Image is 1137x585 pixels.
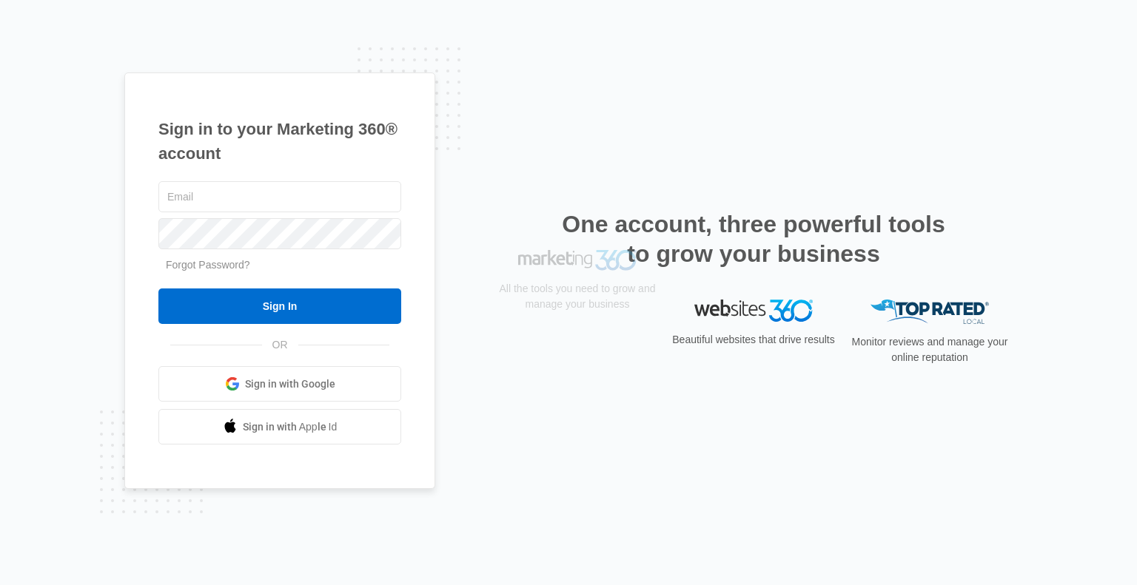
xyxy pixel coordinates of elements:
[158,181,401,212] input: Email
[671,332,836,348] p: Beautiful websites that drive results
[694,300,813,321] img: Websites 360
[494,331,660,362] p: All the tools you need to grow and manage your business
[262,337,298,353] span: OR
[245,376,335,392] span: Sign in with Google
[158,288,401,324] input: Sign In
[158,117,401,166] h1: Sign in to your Marketing 360® account
[847,334,1013,365] p: Monitor reviews and manage your online reputation
[557,209,950,268] h2: One account, three powerful tools to grow your business
[871,300,989,324] img: Top Rated Local
[518,300,637,320] img: Marketing 360
[158,366,401,402] a: Sign in with Google
[158,409,401,444] a: Sign in with Apple Id
[166,259,250,271] a: Forgot Password?
[243,419,338,435] span: Sign in with Apple Id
